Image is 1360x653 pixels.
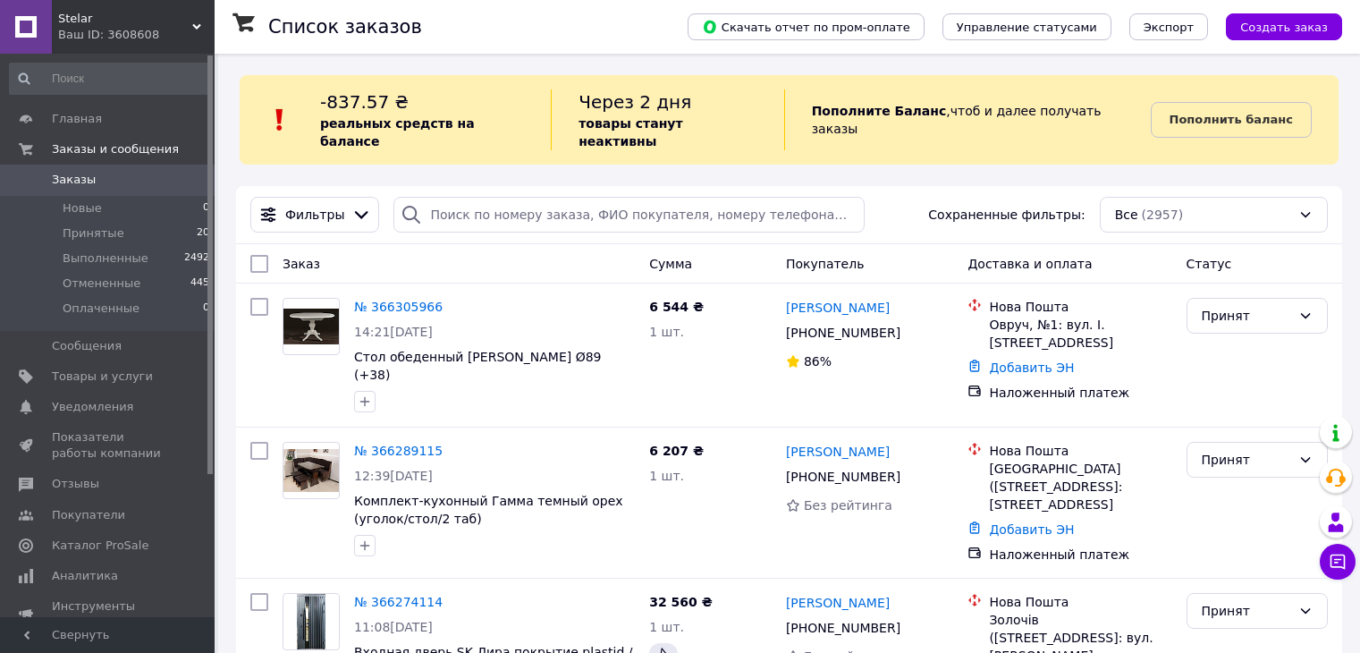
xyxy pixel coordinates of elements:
[812,104,947,118] b: Пополните Баланс
[989,593,1171,611] div: Нова Пошта
[782,464,904,489] div: [PHONE_NUMBER]
[786,299,890,317] a: [PERSON_NAME]
[688,13,925,40] button: Скачать отчет по пром-оплате
[52,111,102,127] span: Главная
[1208,19,1342,33] a: Создать заказ
[203,200,209,216] span: 0
[649,257,692,271] span: Сумма
[1202,601,1291,621] div: Принят
[58,27,215,43] div: Ваш ID: 3608608
[52,598,165,631] span: Инструменты вебмастера и SEO
[63,301,139,317] span: Оплаченные
[1240,21,1328,34] span: Создать заказ
[579,116,682,148] b: товары станут неактивны
[190,276,209,292] span: 445
[989,316,1171,352] div: Овруч, №1: вул. І. [STREET_ADDRESS]
[58,11,192,27] span: Stelar
[957,21,1097,34] span: Управление статусами
[1142,208,1184,222] span: (2957)
[1226,13,1342,40] button: Создать заказ
[354,494,623,526] a: Комплект-кухонный Гамма темный орех (уголок/стол/2 таб)
[989,384,1171,402] div: Наложенный платеж
[354,620,433,634] span: 11:08[DATE]
[784,89,1151,150] div: , чтоб и далее получать заказы
[649,444,704,458] span: 6 207 ₴
[989,546,1171,564] div: Наложенный платеж
[786,257,865,271] span: Покупатель
[354,595,443,609] a: № 366274114
[393,197,865,233] input: Поиск по номеру заказа, ФИО покупателя, номеру телефона, Email, номеру накладной
[786,443,890,461] a: [PERSON_NAME]
[967,257,1092,271] span: Доставка и оплата
[782,615,904,640] div: [PHONE_NUMBER]
[285,206,344,224] span: Фильтры
[63,250,148,267] span: Выполненные
[1320,544,1356,580] button: Чат с покупателем
[989,442,1171,460] div: Нова Пошта
[354,469,433,483] span: 12:39[DATE]
[989,460,1171,513] div: [GEOGRAPHIC_DATA] ([STREET_ADDRESS]: [STREET_ADDRESS]
[942,13,1111,40] button: Управление статусами
[283,442,340,499] a: Фото товару
[1129,13,1208,40] button: Экспорт
[989,522,1074,537] a: Добавить ЭН
[804,498,892,513] span: Без рейтинга
[63,276,140,292] span: Отмененные
[52,568,118,584] span: Аналитика
[354,444,443,458] a: № 366289115
[1144,21,1194,34] span: Экспорт
[184,250,209,267] span: 2492
[1115,206,1138,224] span: Все
[786,594,890,612] a: [PERSON_NAME]
[283,309,339,345] img: Фото товару
[52,369,153,385] span: Товары и услуги
[52,141,179,157] span: Заказы и сообщения
[197,225,209,242] span: 20
[283,449,339,492] img: Фото товару
[320,91,409,113] span: -837.57 ₴
[1187,257,1232,271] span: Статус
[52,399,133,415] span: Уведомления
[989,298,1171,316] div: Нова Пошта
[283,298,340,355] a: Фото товару
[63,225,124,242] span: Принятые
[649,325,684,339] span: 1 шт.
[52,538,148,554] span: Каталог ProSale
[354,300,443,314] a: № 366305966
[989,360,1074,375] a: Добавить ЭН
[52,507,125,523] span: Покупатели
[1170,113,1293,126] b: Пополнить баланс
[203,301,209,317] span: 0
[354,350,602,382] a: Стол обеденный [PERSON_NAME] Ø89 (+38)
[649,620,684,634] span: 1 шт.
[9,63,211,95] input: Поиск
[1202,306,1291,326] div: Принят
[804,354,832,369] span: 86%
[63,200,102,216] span: Новые
[320,116,475,148] b: реальных средств на балансе
[579,91,691,113] span: Через 2 дня
[52,429,165,462] span: Показатели работы компании
[1151,102,1312,138] a: Пополнить баланс
[649,300,704,314] span: 6 544 ₴
[354,325,433,339] span: 14:21[DATE]
[52,172,96,188] span: Заказы
[782,320,904,345] div: [PHONE_NUMBER]
[649,595,713,609] span: 32 560 ₴
[283,593,340,650] a: Фото товару
[283,257,320,271] span: Заказ
[268,16,422,38] h1: Список заказов
[1202,450,1291,470] div: Принят
[297,594,325,649] img: Фото товару
[52,476,99,492] span: Отзывы
[52,338,122,354] span: Сообщения
[649,469,684,483] span: 1 шт.
[702,19,910,35] span: Скачать отчет по пром-оплате
[928,206,1085,224] span: Сохраненные фильтры:
[266,106,293,133] img: :exclamation:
